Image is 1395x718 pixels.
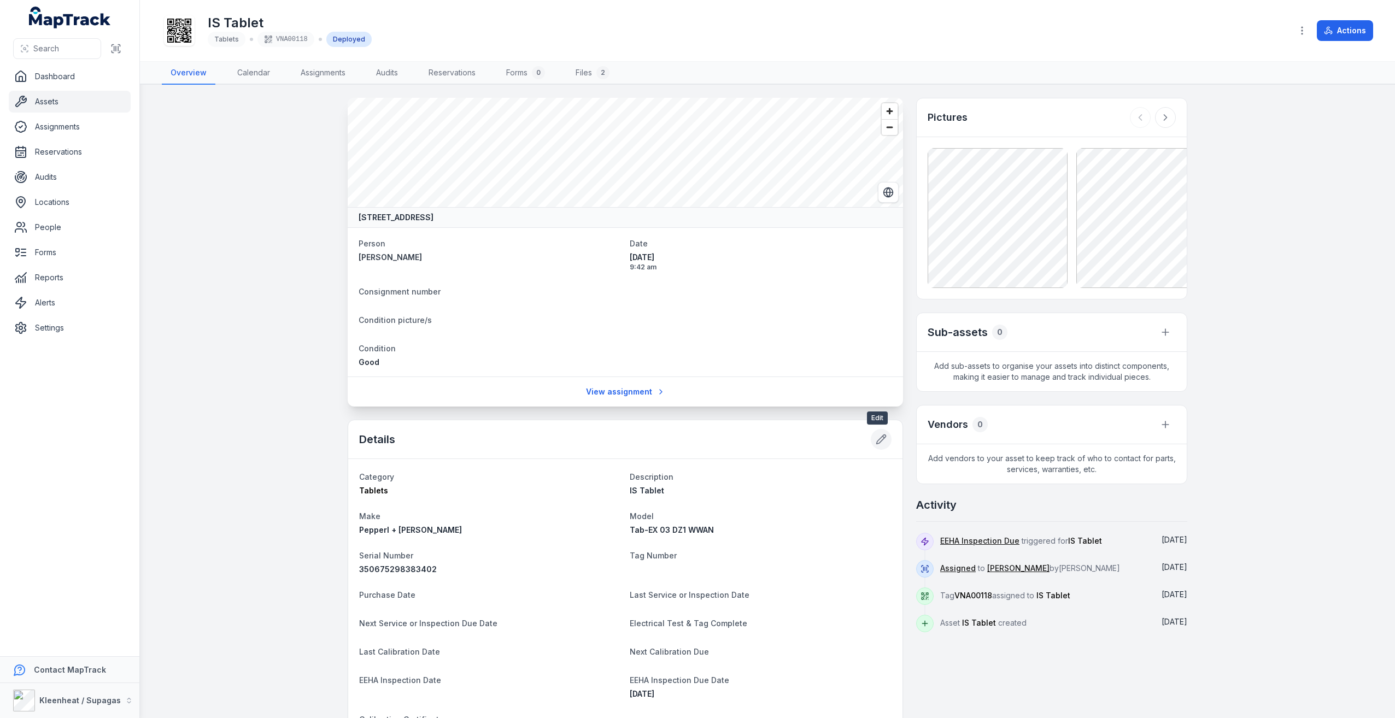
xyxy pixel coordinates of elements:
strong: [STREET_ADDRESS] [359,212,433,223]
span: Last Calibration Date [359,647,440,656]
span: Add sub-assets to organise your assets into distinct components, making it easier to manage and t... [917,352,1187,391]
span: Add vendors to your asset to keep track of who to contact for parts, services, warranties, etc. [917,444,1187,484]
span: Next Calibration Due [630,647,709,656]
span: triggered for [940,536,1102,545]
time: 01/04/2025, 12:00:00 am [630,689,654,698]
button: Search [13,38,101,59]
span: Consignment number [359,287,441,296]
span: to by [PERSON_NAME] [940,563,1120,573]
span: Date [630,239,648,248]
div: VNA00118 [257,32,314,47]
span: IS Tablet [1068,536,1102,545]
button: Switch to Satellite View [878,182,899,203]
h2: Sub-assets [928,325,988,340]
div: 0 [972,417,988,432]
span: EEHA Inspection Date [359,675,441,685]
span: EEHA Inspection Due Date [630,675,729,685]
span: Condition picture/s [359,315,432,325]
span: Model [630,511,654,521]
a: Reports [9,267,131,289]
a: [PERSON_NAME] [987,563,1050,574]
time: 20/12/2024, 9:42:52 am [630,252,892,272]
span: Condition [359,344,396,353]
a: Reservations [9,141,131,163]
span: Tablets [359,486,388,495]
span: Last Service or Inspection Date [630,590,749,599]
div: Deployed [326,32,372,47]
span: [DATE] [630,252,892,263]
span: 350675298383402 [359,564,437,574]
div: 2 [596,66,609,79]
span: Edit [867,411,888,425]
h3: Pictures [928,110,968,125]
span: Next Service or Inspection Due Date [359,619,497,628]
strong: Kleenheat / Supagas [39,696,121,705]
span: Purchase Date [359,590,415,599]
a: Forms [9,242,131,263]
a: Calendar [228,62,279,85]
div: 0 [532,66,545,79]
span: Search [33,43,59,54]
span: Tablets [214,35,239,43]
span: Good [359,357,379,367]
span: Pepperl + [PERSON_NAME] [359,525,462,534]
time: 03/12/2024, 8:48:36 am [1162,617,1187,626]
a: Assets [9,91,131,113]
span: IS Tablet [1036,591,1070,600]
span: Make [359,511,380,521]
span: [DATE] [1162,562,1187,572]
button: Actions [1317,20,1373,41]
span: 9:42 am [630,263,892,272]
a: Audits [9,166,131,188]
a: Audits [367,62,407,85]
time: 20/12/2024, 9:42:52 am [1162,562,1187,572]
a: Locations [9,191,131,213]
a: EEHA Inspection Due [940,535,1019,546]
span: Category [359,472,394,481]
strong: Contact MapTrack [34,665,106,674]
button: Zoom out [882,119,898,135]
a: MapTrack [29,7,111,28]
a: Settings [9,317,131,339]
a: Files2 [567,62,618,85]
a: Assigned [940,563,976,574]
span: Tab-EX 03 DZ1 WWAN [630,525,714,534]
a: Forms0 [497,62,554,85]
a: Alerts [9,292,131,314]
a: Reservations [420,62,484,85]
span: Tag assigned to [940,591,1070,600]
span: IS Tablet [962,618,996,627]
span: [DATE] [1162,535,1187,544]
a: Assignments [292,62,354,85]
time: 03/12/2024, 8:48:37 am [1162,590,1187,599]
h1: IS Tablet [208,14,372,32]
div: 0 [992,325,1007,340]
button: Zoom in [882,103,898,119]
span: [DATE] [1162,617,1187,626]
h2: Details [359,432,395,447]
span: [DATE] [1162,590,1187,599]
span: Serial Number [359,551,413,560]
span: Description [630,472,673,481]
canvas: Map [348,98,903,207]
span: [DATE] [630,689,654,698]
a: View assignment [579,381,672,402]
span: VNA00118 [954,591,992,600]
a: People [9,216,131,238]
span: Asset created [940,618,1027,627]
time: 29/03/2025, 7:30:00 am [1162,535,1187,544]
a: Overview [162,62,215,85]
a: [PERSON_NAME] [359,252,621,263]
h2: Activity [916,497,957,513]
span: IS Tablet [630,486,664,495]
a: Assignments [9,116,131,138]
h3: Vendors [928,417,968,432]
a: Dashboard [9,66,131,87]
span: Tag Number [630,551,677,560]
span: Electrical Test & Tag Complete [630,619,747,628]
span: Person [359,239,385,248]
